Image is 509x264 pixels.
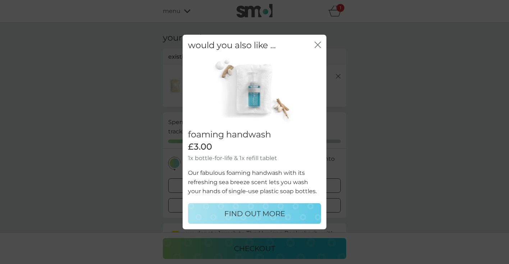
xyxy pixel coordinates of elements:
[188,203,321,224] button: FIND OUT MORE
[188,154,321,163] p: 1x bottle-for-life & 1x refill tablet
[188,129,321,140] h2: foaming handwash
[224,208,285,219] p: FIND OUT MORE
[188,40,276,51] h2: would you also like ...
[315,42,321,49] button: close
[188,168,321,196] p: Our fabulous foaming handwash with its refreshing sea breeze scent lets you wash your hands of si...
[188,141,212,152] span: £3.00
